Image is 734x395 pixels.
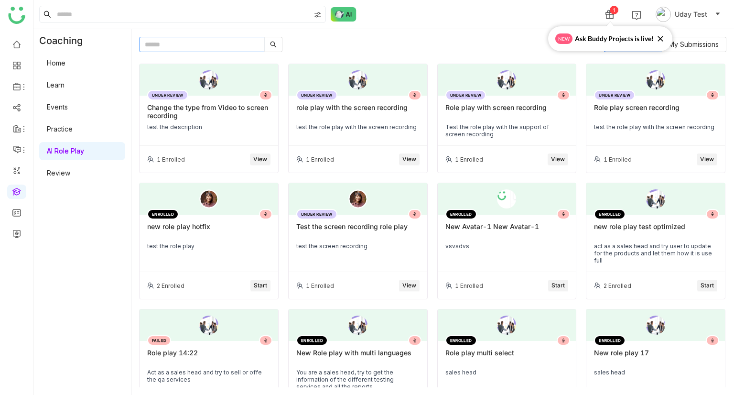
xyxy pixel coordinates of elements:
[669,40,719,48] span: My Submissions
[147,90,188,100] div: UNDER REVIEW
[497,316,516,335] img: 68c94f1052e66838b9518aed
[8,7,25,24] img: logo
[675,9,707,20] span: Uday Test
[445,209,477,219] div: ENROLLED
[306,156,334,163] div: 1 Enrolled
[632,11,641,20] img: help.svg
[147,242,270,250] div: test the role play
[47,147,84,155] a: AI Role Play
[147,209,179,219] div: ENROLLED
[594,242,717,264] div: act as a sales head and try user to update for the products and let them how it is use full
[455,282,483,289] div: 1 Enrolled
[296,222,420,239] div: Test the screen recording role play
[445,369,569,376] div: sales head
[594,222,717,239] div: new role play test optimized
[399,154,420,165] button: View
[147,123,270,131] div: test the description
[548,280,568,291] button: Start
[296,335,328,346] div: ENROLLED
[147,349,270,365] div: Role play 14:22
[445,90,486,100] div: UNDER REVIEW
[700,155,714,164] span: View
[551,155,565,164] span: View
[199,316,218,335] img: 68c94f1052e66838b9518aed
[254,281,267,290] span: Start
[296,90,337,100] div: UNDER REVIEW
[497,189,516,208] img: 68c9481f52e66838b95152f1
[594,103,717,120] div: Role play screen recording
[555,33,572,44] span: new
[296,209,337,219] div: UNDER REVIEW
[33,29,97,52] div: Coaching
[296,349,420,365] div: New Role play with multi languages
[147,222,270,239] div: new role play hotfix
[402,155,416,164] span: View
[253,155,267,164] span: View
[646,70,665,89] img: 68c94f1052e66838b9518aed
[296,123,420,131] div: test the role play with the screen recording
[646,189,665,208] img: 689300ffd8d78f14571ae75c
[157,156,185,163] div: 1 Enrolled
[594,90,635,100] div: UNDER REVIEW
[697,280,717,291] button: Start
[548,154,568,165] button: View
[656,7,671,22] img: avatar
[594,349,717,365] div: New role play 17
[314,11,322,19] img: search-type.svg
[445,335,477,346] div: ENROLLED
[455,156,483,163] div: 1 Enrolled
[47,103,68,111] a: Events
[402,281,416,290] span: View
[296,242,420,250] div: test the screen recording
[250,280,270,291] button: Start
[697,154,717,165] button: View
[47,169,70,177] a: Review
[610,6,618,14] div: 1
[348,189,367,208] img: female.png
[47,125,73,133] a: Practice
[551,281,565,290] span: Start
[594,369,717,376] div: sales head
[199,189,218,208] img: female.png
[594,123,717,131] div: test the role play with the screen recording
[594,209,626,219] div: ENROLLED
[646,316,665,335] img: 689300ffd8d78f14571ae75c
[575,33,654,44] span: Ask Buddy Projects is live!
[445,242,569,250] div: vsvsdvs
[497,70,516,89] img: 68c94f1052e66838b9518aed
[445,222,569,239] div: New Avatar-1 New Avatar-1
[654,7,723,22] button: Uday Test
[445,123,569,138] div: Test the role play with the support of screen recording
[399,280,420,291] button: View
[296,369,420,390] div: You are a sales head, try to get the information of the different testing services and all the re...
[306,282,334,289] div: 1 Enrolled
[199,70,218,89] img: 68c94f1052e66838b9518aed
[250,154,270,165] button: View
[594,335,626,346] div: ENROLLED
[47,81,65,89] a: Learn
[348,70,367,89] img: 68c94f1052e66838b9518aed
[604,282,631,289] div: 2 Enrolled
[445,103,569,120] div: Role play with screen recording
[296,103,420,120] div: role play with the screen recording
[147,369,270,383] div: Act as a sales head and try to sell or offe the qa services
[147,103,270,120] div: Change the type from Video to screen recording
[147,335,171,346] div: FAILED
[348,316,367,335] img: 68c94f1052e66838b9518aed
[701,281,714,290] span: Start
[47,59,65,67] a: Home
[445,349,569,365] div: Role play multi select
[157,282,184,289] div: 2 Enrolled
[331,7,356,22] img: ask-buddy-normal.svg
[604,156,632,163] div: 1 Enrolled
